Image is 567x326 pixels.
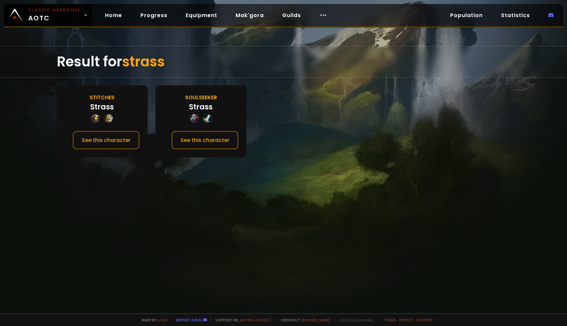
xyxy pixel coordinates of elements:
[122,52,165,71] span: strass
[157,317,167,322] a: a fan
[135,9,173,22] a: Progress
[384,317,396,322] a: Terms
[90,102,114,112] div: Strass
[302,317,330,322] a: [DOMAIN_NAME]
[277,9,306,22] a: Guilds
[180,9,222,22] a: Equipment
[176,317,202,322] a: Report a bug
[28,7,81,23] span: AOTC
[240,317,272,322] a: Buy me a coffee
[100,9,127,22] a: Home
[189,102,213,112] div: Strass
[73,131,140,150] button: See this character
[416,317,433,322] a: Consent
[496,9,535,22] a: Statistics
[4,4,92,26] a: Classic HardcoreAOTC
[185,93,217,102] div: Soulseeker
[171,131,239,150] button: See this character
[28,7,81,13] small: Classic Hardcore
[90,93,115,102] div: Stitches
[445,9,488,22] a: Population
[276,317,330,322] span: Checkout
[399,317,413,322] a: Privacy
[57,46,510,77] div: Result for
[211,317,272,322] span: Support me,
[230,9,269,22] a: Mak'gora
[334,317,373,322] span: v. d752d5 - production
[138,317,167,322] span: Made by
